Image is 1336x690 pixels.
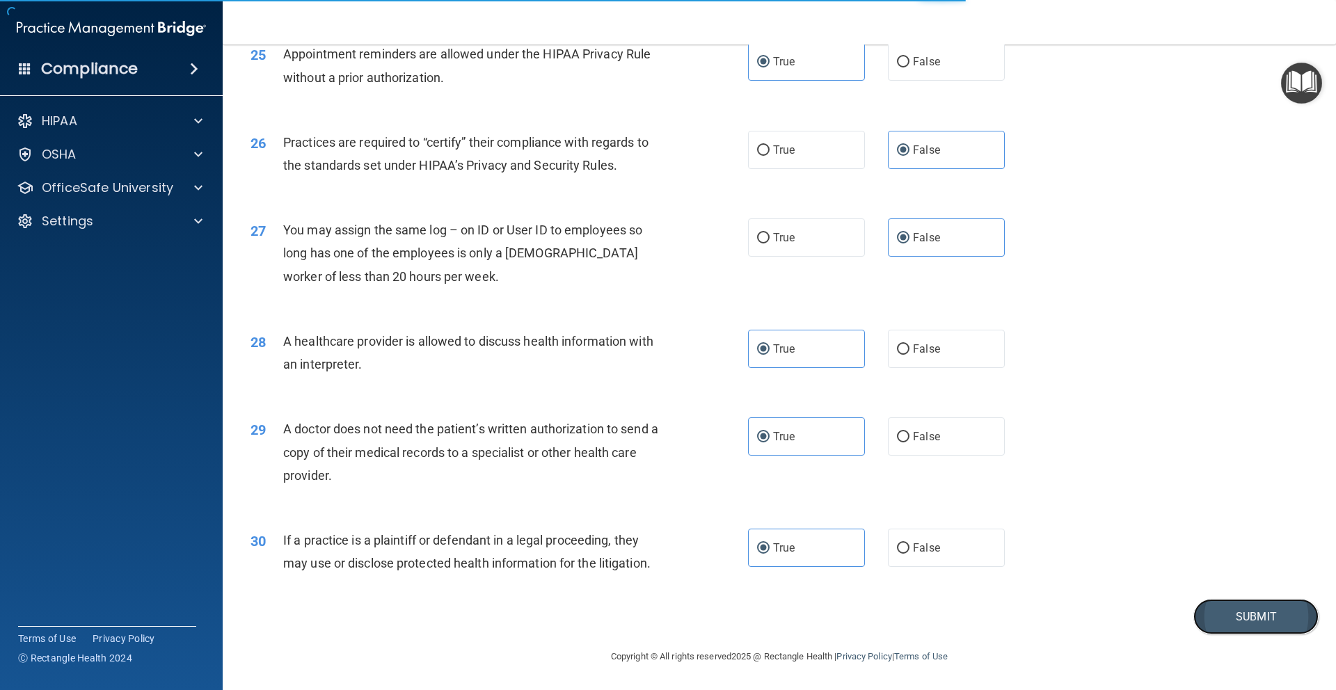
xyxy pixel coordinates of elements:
a: Terms of Use [18,632,76,645]
input: True [757,344,770,355]
input: False [897,233,909,243]
img: PMB logo [17,15,206,42]
p: OfficeSafe University [42,179,173,196]
a: OfficeSafe University [17,179,202,196]
span: False [913,231,940,244]
span: A healthcare provider is allowed to discuss health information with an interpreter. [283,334,653,371]
span: Ⓒ Rectangle Health 2024 [18,651,132,665]
a: Privacy Policy [93,632,155,645]
span: If a practice is a plaintiff or defendant in a legal proceeding, they may use or disclose protect... [283,533,651,570]
input: False [897,344,909,355]
span: True [773,342,795,355]
input: False [897,432,909,442]
a: OSHA [17,146,202,163]
span: 28 [250,334,266,351]
span: 25 [250,47,266,63]
p: HIPAA [42,113,77,129]
span: Appointment reminders are allowed under the HIPAA Privacy Rule without a prior authorization. [283,47,651,84]
button: Submit [1193,599,1319,634]
span: True [773,143,795,157]
input: True [757,543,770,554]
span: True [773,541,795,554]
span: A doctor does not need the patient’s written authorization to send a copy of their medical record... [283,422,658,482]
input: True [757,145,770,156]
span: 29 [250,422,266,438]
input: False [897,57,909,67]
span: True [773,55,795,68]
input: True [757,432,770,442]
span: You may assign the same log – on ID or User ID to employees so long has one of the employees is o... [283,223,642,283]
p: OSHA [42,146,77,163]
span: True [773,231,795,244]
a: HIPAA [17,113,202,129]
span: 27 [250,223,266,239]
span: False [913,55,940,68]
span: 30 [250,533,266,549]
span: 26 [250,135,266,152]
a: Terms of Use [894,651,948,661]
button: Open Resource Center [1281,63,1322,104]
div: Copyright © All rights reserved 2025 @ Rectangle Health | | [525,634,1033,679]
span: False [913,342,940,355]
span: True [773,430,795,443]
span: Practices are required to “certify” their compliance with regards to the standards set under HIPA... [283,135,649,172]
a: Privacy Policy [836,651,891,661]
h4: Compliance [41,59,138,79]
a: Settings [17,213,202,230]
input: True [757,233,770,243]
span: False [913,430,940,443]
span: False [913,541,940,554]
input: True [757,57,770,67]
input: False [897,145,909,156]
input: False [897,543,909,554]
p: Settings [42,213,93,230]
span: False [913,143,940,157]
